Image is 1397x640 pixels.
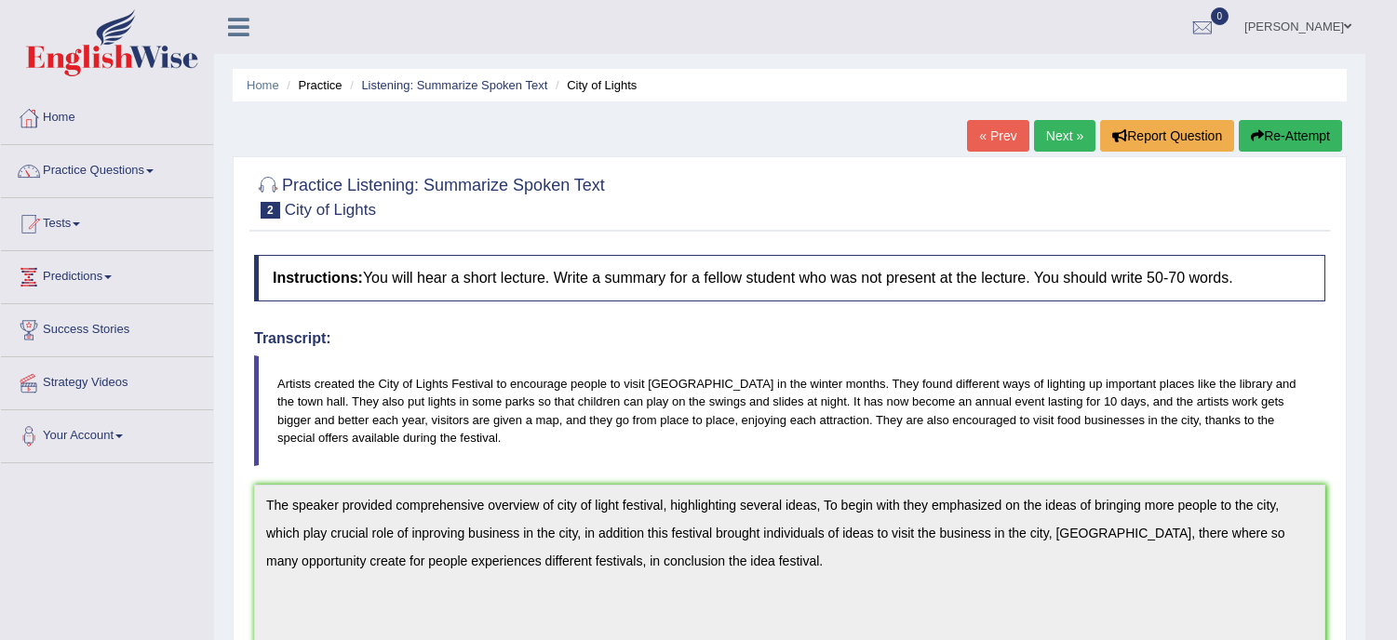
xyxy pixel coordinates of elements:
[1,198,213,245] a: Tests
[1,357,213,404] a: Strategy Videos
[1,92,213,139] a: Home
[254,330,1325,347] h4: Transcript:
[551,76,637,94] li: City of Lights
[254,355,1325,465] blockquote: Artists created the City of Lights Festival to encourage people to visit [GEOGRAPHIC_DATA] in the...
[1100,120,1234,152] button: Report Question
[1,251,213,298] a: Predictions
[1211,7,1229,25] span: 0
[1,410,213,457] a: Your Account
[273,270,363,286] b: Instructions:
[282,76,342,94] li: Practice
[1034,120,1095,152] a: Next »
[261,202,280,219] span: 2
[967,120,1028,152] a: « Prev
[285,201,376,219] small: City of Lights
[361,78,547,92] a: Listening: Summarize Spoken Text
[247,78,279,92] a: Home
[254,172,605,219] h2: Practice Listening: Summarize Spoken Text
[1,145,213,192] a: Practice Questions
[1,304,213,351] a: Success Stories
[254,255,1325,301] h4: You will hear a short lecture. Write a summary for a fellow student who was not present at the le...
[1239,120,1342,152] button: Re-Attempt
